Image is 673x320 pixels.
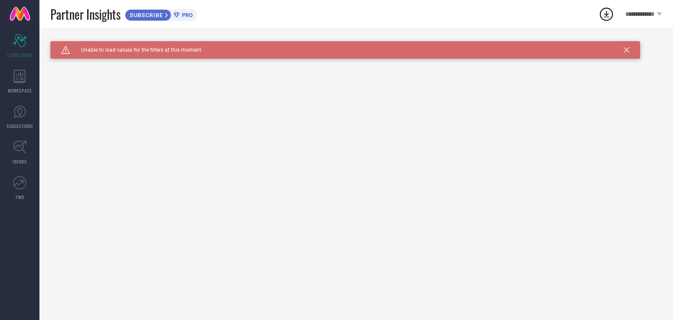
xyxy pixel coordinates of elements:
div: Open download list [599,6,614,22]
span: WORKSPACE [8,87,32,94]
span: TRENDS [12,158,27,165]
span: Partner Insights [50,5,120,23]
span: SCORECARDS [7,52,33,58]
span: SUGGESTIONS [7,123,33,129]
span: Unable to load values for the filters at this moment. [70,47,202,53]
span: SUBSCRIBE [125,12,165,18]
span: PRO [180,12,193,18]
a: SUBSCRIBEPRO [125,7,197,21]
span: FWD [16,194,24,200]
div: Unable to load filters at this moment. Please try later. [50,41,662,48]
